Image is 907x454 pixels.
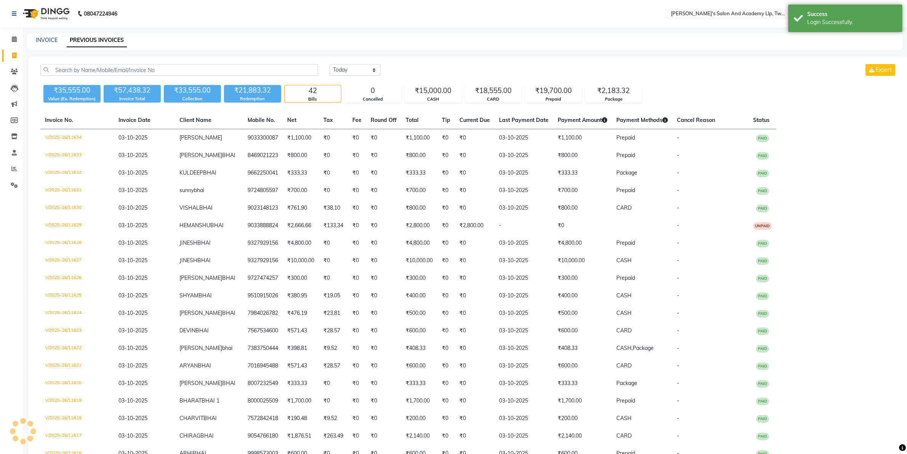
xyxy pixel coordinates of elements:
span: DEVINBHAI [179,327,209,334]
span: Prepaid [616,239,635,246]
td: ₹0 [455,322,494,340]
span: PAID [756,310,769,318]
td: ₹333.33 [283,164,319,182]
td: ₹0 [437,357,455,375]
td: ₹0 [437,252,455,270]
span: Invoice Date [118,117,150,124]
td: ₹0 [348,340,366,357]
img: logo [19,3,72,24]
td: ₹0 [455,357,494,375]
span: - [677,274,679,281]
span: PAID [756,292,769,300]
td: ₹0 [437,340,455,357]
td: ₹0 [455,340,494,357]
span: KULDEEPBHAI [179,169,216,176]
span: 03-10-2025 [118,169,147,176]
td: ₹28.57 [319,357,348,375]
td: 9510915026 [243,287,283,305]
td: ₹0 [455,287,494,305]
td: ₹0 [348,270,366,287]
td: ₹333.33 [553,375,612,392]
td: V/2025-26/11627 [40,252,114,270]
span: PAID [756,380,769,388]
td: ₹0 [455,270,494,287]
td: ₹10,000.00 [283,252,319,270]
td: ₹800.00 [401,199,437,217]
span: - [677,134,679,141]
span: Prepaid [616,274,635,281]
td: 03-10-2025 [494,129,553,147]
td: 9327929156 [243,252,283,270]
td: ₹0 [437,287,455,305]
td: ₹700.00 [283,182,319,199]
td: ₹333.33 [401,164,437,182]
span: Fee [352,117,362,124]
td: ₹0 [319,392,348,410]
td: ₹0 [366,182,401,199]
td: V/2025-26/11626 [40,270,114,287]
td: ₹0 [348,357,366,375]
div: 42 [285,85,341,96]
span: bhai [194,187,204,194]
td: V/2025-26/11630 [40,199,114,217]
div: Value (Ex. Redemption) [43,96,101,102]
span: - [677,257,679,264]
span: CASH [616,292,632,299]
td: 03-10-2025 [494,305,553,322]
span: PAID [756,170,769,177]
span: Package [616,169,637,176]
td: ₹133.34 [319,217,348,234]
td: ₹0 [437,270,455,287]
span: Tip [442,117,450,124]
span: bhai [222,345,232,351]
td: ₹0 [319,270,348,287]
span: Total [406,117,419,124]
td: 03-10-2025 [494,234,553,252]
td: ₹0 [455,375,494,392]
span: - [677,292,679,299]
td: ₹800.00 [553,147,612,164]
td: ₹476.19 [283,305,319,322]
span: JINESHBHAI [179,239,211,246]
div: Package [585,96,642,103]
span: - [677,187,679,194]
td: 9033888824 [243,217,283,234]
td: 9724805597 [243,182,283,199]
span: Package [616,380,637,387]
td: ₹0 [366,147,401,164]
td: ₹0 [366,287,401,305]
td: ₹300.00 [401,270,437,287]
span: SHYAM [179,292,198,299]
td: ₹333.33 [401,375,437,392]
span: BHAI [222,380,235,387]
td: 03-10-2025 [494,322,553,340]
span: Current Due [459,117,490,124]
span: 03-10-2025 [118,239,147,246]
td: 9327929156 [243,234,283,252]
td: ₹0 [455,252,494,270]
div: ₹2,183.32 [585,85,642,96]
td: ₹0 [366,252,401,270]
span: CASH [616,310,632,316]
span: Status [753,117,769,124]
span: PAID [756,257,769,265]
td: ₹800.00 [553,199,612,217]
td: 03-10-2025 [494,375,553,392]
td: ₹0 [348,217,366,234]
td: ₹0 [437,164,455,182]
td: 8469021223 [243,147,283,164]
span: - [677,345,679,351]
span: [PERSON_NAME] [179,274,222,281]
span: 03-10-2025 [118,187,147,194]
td: V/2025-26/11634 [40,129,114,147]
td: ₹800.00 [401,147,437,164]
div: Redemption [224,96,281,102]
td: ₹600.00 [401,322,437,340]
td: V/2025-26/11633 [40,147,114,164]
button: Export [865,64,895,76]
td: V/2025-26/11629 [40,217,114,234]
td: ₹0 [366,164,401,182]
td: ₹1,700.00 [401,392,437,410]
td: ₹333.33 [283,375,319,392]
td: ₹1,100.00 [283,129,319,147]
